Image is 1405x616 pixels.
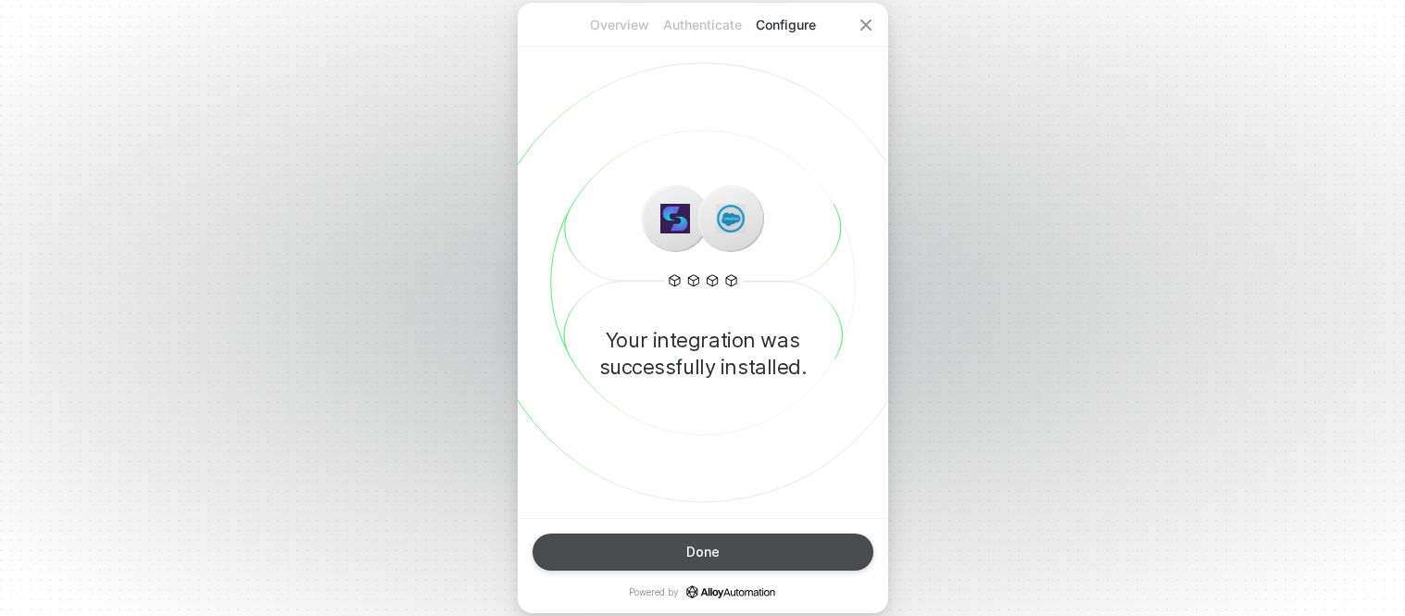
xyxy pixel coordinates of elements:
a: icon-success [686,585,775,598]
p: Configure [745,16,828,34]
span: icon-close [859,18,873,32]
img: icon [660,204,690,233]
button: Done [533,534,873,571]
p: Authenticate [661,16,745,34]
img: icon [716,204,746,233]
p: Your integration was successfully installed. [547,327,859,381]
p: Overview [578,16,661,34]
div: Done [686,545,720,559]
p: Powered by [629,585,775,598]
